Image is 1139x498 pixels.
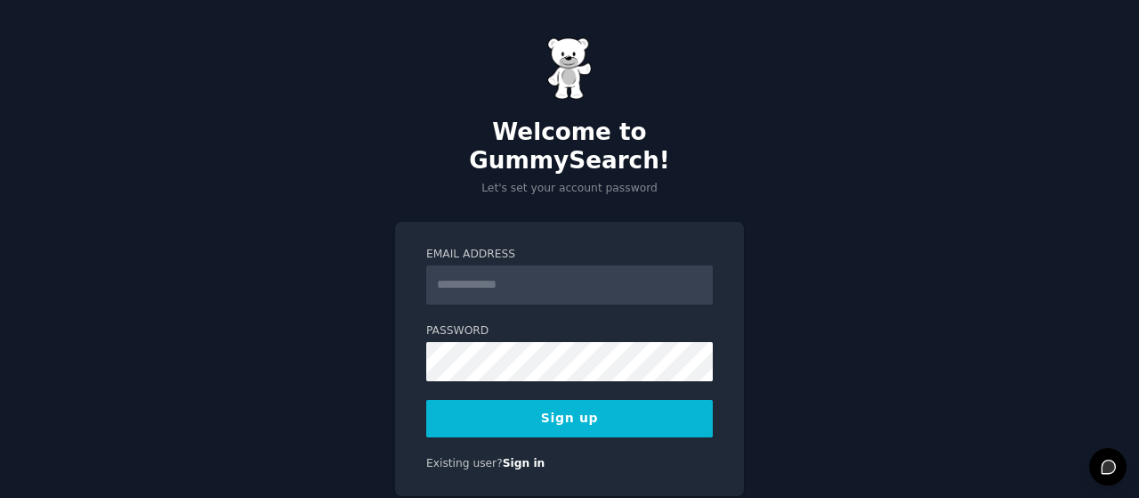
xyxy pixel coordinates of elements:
[395,118,744,175] h2: Welcome to GummySearch!
[503,457,545,469] a: Sign in
[395,181,744,197] p: Let's set your account password
[547,37,592,100] img: Gummy Bear
[426,400,713,437] button: Sign up
[426,323,713,339] label: Password
[426,247,713,263] label: Email Address
[426,457,503,469] span: Existing user?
